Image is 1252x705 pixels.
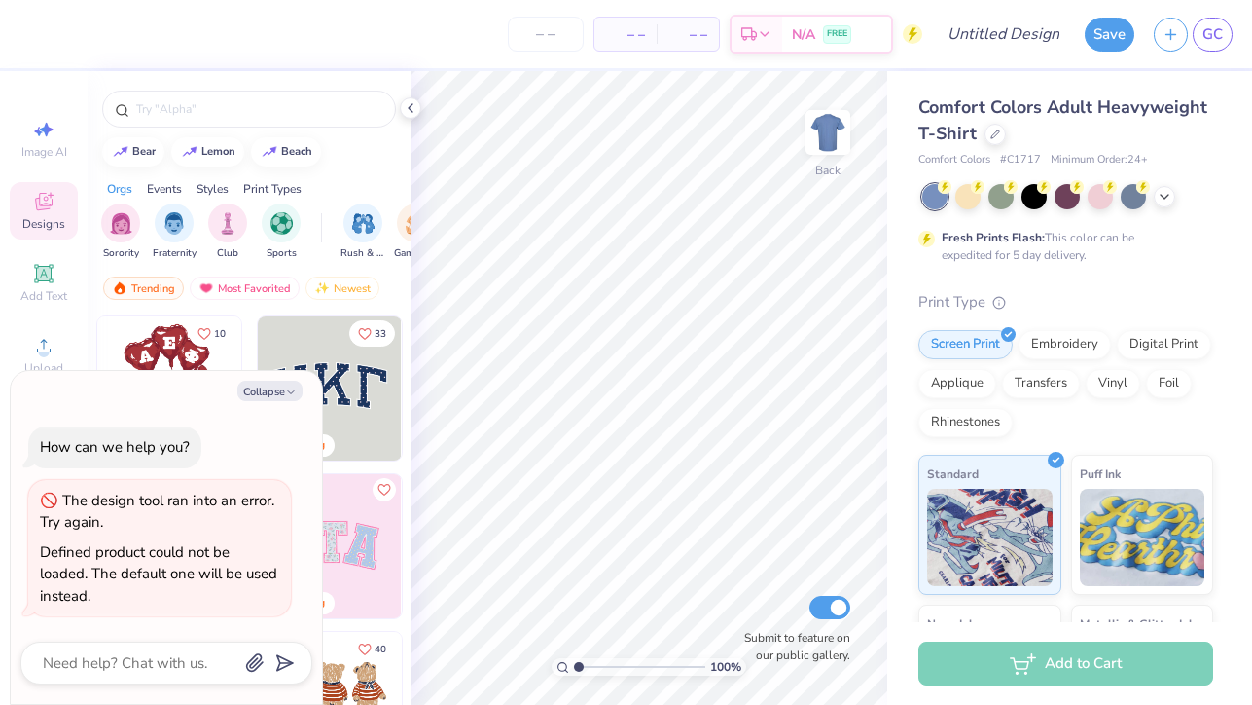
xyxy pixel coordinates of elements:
div: beach [281,146,312,157]
button: filter button [101,204,140,261]
div: filter for Sports [262,204,301,261]
button: Collapse [237,381,303,401]
img: trend_line.gif [262,146,277,158]
img: trend_line.gif [113,146,128,158]
div: Foil [1146,369,1192,398]
div: filter for Club [208,204,247,261]
span: Image AI [21,144,67,160]
span: Comfort Colors Adult Heavyweight T-Shirt [918,95,1207,145]
button: filter button [262,204,301,261]
img: Club Image [217,212,238,235]
span: Game Day [394,246,439,261]
button: filter button [340,204,385,261]
div: Print Types [243,180,302,198]
div: How can we help you? [40,437,190,457]
span: Sports [267,246,297,261]
button: filter button [394,204,439,261]
div: Newest [305,277,379,300]
img: 5ee11766-d822-42f5-ad4e-763472bf8dcf [401,474,545,618]
span: Sorority [103,246,139,261]
button: bear [102,137,164,167]
div: Vinyl [1086,369,1140,398]
button: Like [189,320,234,347]
span: Club [217,246,238,261]
label: Submit to feature on our public gallery. [733,629,850,664]
span: 40 [375,645,386,654]
div: filter for Game Day [394,204,439,261]
span: Metallic & Glitter Ink [1080,613,1195,634]
div: Transfers [1002,369,1080,398]
span: FREE [827,27,847,41]
button: lemon [171,137,244,167]
img: 587403a7-0594-4a7f-b2bd-0ca67a3ff8dd [97,316,241,461]
div: Trending [103,277,184,300]
div: filter for Rush & Bid [340,204,385,261]
img: Rush & Bid Image [352,212,375,235]
span: 10 [214,329,226,339]
div: Digital Print [1117,330,1211,359]
span: GC [1202,23,1223,46]
div: Orgs [107,180,132,198]
span: – – [606,24,645,45]
img: Fraternity Image [163,212,185,235]
strong: Fresh Prints Flash: [942,230,1045,245]
img: Game Day Image [406,212,428,235]
button: Save [1085,18,1134,52]
div: Styles [197,180,229,198]
span: 33 [375,329,386,339]
span: Standard [927,464,979,484]
div: Most Favorited [190,277,300,300]
input: – – [508,17,584,52]
button: Like [349,636,395,662]
div: Rhinestones [918,408,1013,437]
div: lemon [201,146,235,157]
span: Neon Ink [927,613,975,634]
div: Events [147,180,182,198]
img: 3b9aba4f-e317-4aa7-a679-c95a879539bd [258,316,402,461]
img: Standard [927,489,1053,586]
button: Like [349,320,395,347]
span: Rush & Bid [340,246,385,261]
div: Applique [918,369,996,398]
button: beach [251,137,321,167]
span: # C1717 [1000,152,1041,168]
a: GC [1193,18,1233,52]
div: The design tool ran into an error. Try again. [40,491,274,533]
img: Sorority Image [110,212,132,235]
span: Comfort Colors [918,152,990,168]
img: Back [808,113,847,152]
img: Newest.gif [314,281,330,295]
div: filter for Fraternity [153,204,197,261]
img: edfb13fc-0e43-44eb-bea2-bf7fc0dd67f9 [401,316,545,461]
div: filter for Sorority [101,204,140,261]
div: This color can be expedited for 5 day delivery. [942,229,1181,264]
span: Designs [22,216,65,232]
span: – – [668,24,707,45]
div: Defined product could not be loaded. The default one will be used instead. [40,542,277,606]
div: Print Type [918,291,1213,314]
img: Puff Ink [1080,489,1205,586]
span: Fraternity [153,246,197,261]
img: trend_line.gif [182,146,197,158]
span: Puff Ink [1080,464,1121,484]
button: Like [373,478,396,501]
img: most_fav.gif [198,281,214,295]
button: filter button [208,204,247,261]
img: trending.gif [112,281,127,295]
span: Upload [24,360,63,376]
input: Try "Alpha" [134,99,383,119]
span: Minimum Order: 24 + [1051,152,1148,168]
img: e74243e0-e378-47aa-a400-bc6bcb25063a [240,316,384,461]
span: 100 % [710,658,741,676]
img: Sports Image [270,212,293,235]
div: Embroidery [1019,330,1111,359]
div: Back [815,162,841,179]
span: Add Text [20,288,67,304]
span: N/A [792,24,815,45]
div: bear [132,146,156,157]
div: Screen Print [918,330,1013,359]
img: 9980f5e8-e6a1-4b4a-8839-2b0e9349023c [258,474,402,618]
button: filter button [153,204,197,261]
input: Untitled Design [932,15,1075,54]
